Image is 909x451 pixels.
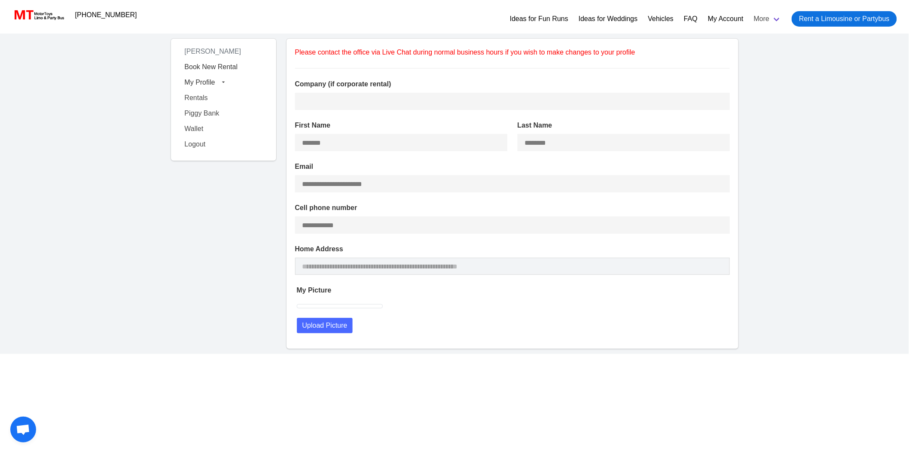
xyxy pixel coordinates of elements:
[799,14,890,24] span: Rent a Limousine or Partybus
[792,11,897,27] a: Rent a Limousine or Partybus
[180,137,268,152] a: Logout
[180,75,268,90] button: My Profile
[708,14,744,24] a: My Account
[297,301,308,312] img: 150
[295,162,730,172] label: Email
[579,14,638,24] a: Ideas for Weddings
[518,120,730,131] label: Last Name
[10,417,36,442] div: Open chat
[185,79,215,86] span: My Profile
[295,244,730,254] label: Home Address
[295,120,507,131] label: First Name
[510,14,568,24] a: Ideas for Fun Runs
[180,44,247,58] span: [PERSON_NAME]
[180,90,268,106] a: Rentals
[180,106,268,121] a: Piggy Bank
[180,121,268,137] a: Wallet
[12,9,65,21] img: MotorToys Logo
[70,6,142,24] a: [PHONE_NUMBER]
[684,14,698,24] a: FAQ
[295,79,730,89] label: Company (if corporate rental)
[295,47,730,58] p: Please contact the office via Live Chat during normal business hours if you wish to make changes ...
[648,14,674,24] a: Vehicles
[180,59,268,75] a: Book New Rental
[295,203,730,213] label: Cell phone number
[297,319,353,334] button: Upload Picture
[297,285,730,296] label: My Picture
[302,321,348,332] span: Upload Picture
[749,8,787,30] a: More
